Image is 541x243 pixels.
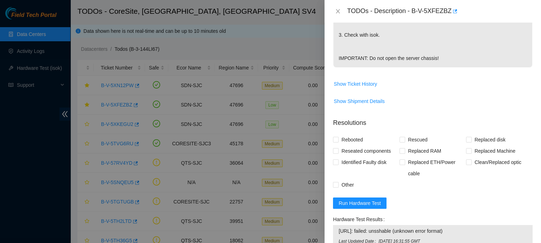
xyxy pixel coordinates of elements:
span: close [335,8,341,14]
span: Run Hardware Test [339,199,381,207]
span: Other [339,179,357,190]
span: Show Shipment Details [334,97,385,105]
span: Rebooted [339,134,366,145]
button: Close [333,8,343,15]
p: Resolutions [333,113,533,128]
span: Replaced Machine [472,145,518,157]
div: TODOs - Description - B-V-5XFEZBZ [347,6,533,17]
span: Clean/Replaced optic [472,157,524,168]
span: Replaced disk [472,134,508,145]
label: Hardware Test Results [333,214,387,225]
span: Identified Faulty disk [339,157,389,168]
button: Run Hardware Test [333,198,386,209]
span: Show Ticket History [334,80,377,88]
span: [URL]: failed: unsshable (unknown error format) [339,227,527,235]
span: Replaced RAM [405,145,444,157]
button: Show Ticket History [333,78,377,90]
span: Replaced ETH/Power cable [405,157,466,179]
span: Rescued [405,134,430,145]
span: Reseated components [339,145,394,157]
button: Show Shipment Details [333,96,385,107]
